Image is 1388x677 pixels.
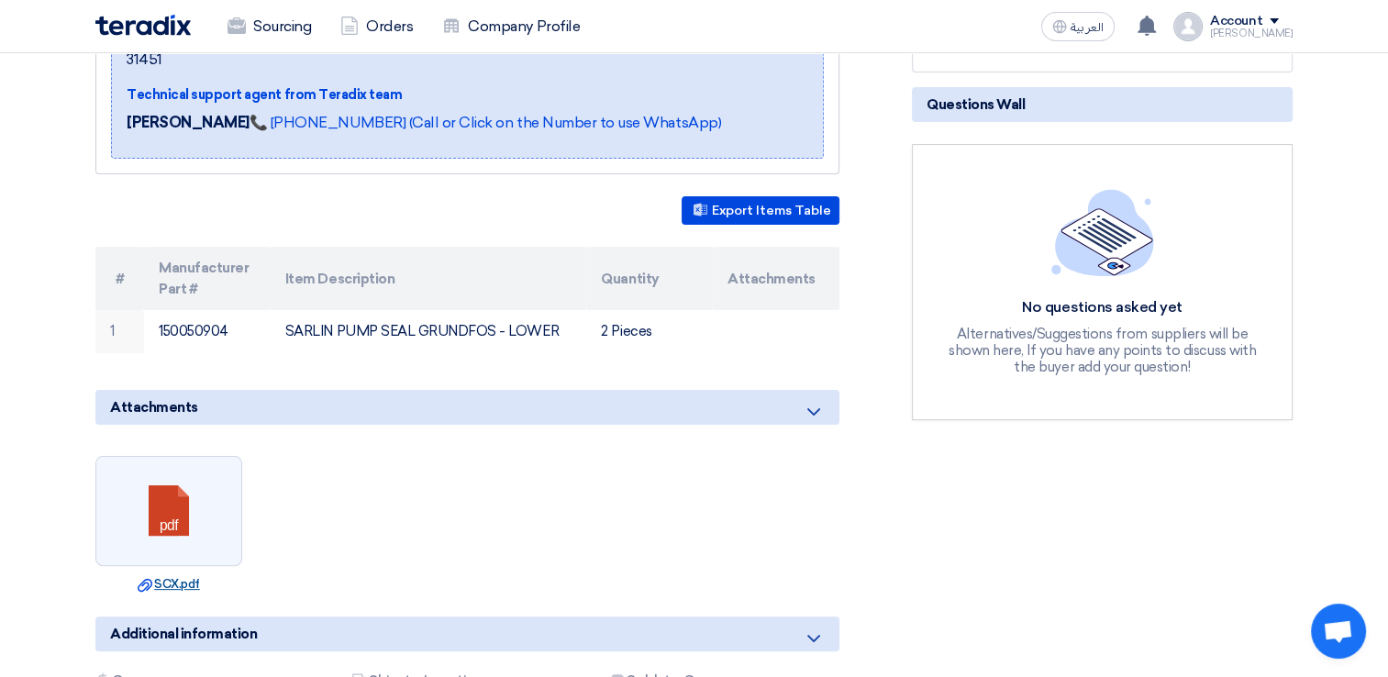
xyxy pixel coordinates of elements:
a: SCX.pdf [101,575,237,594]
th: Manufacturer Part # [144,247,271,310]
button: Export Items Table [682,196,839,225]
a: 📞 [PHONE_NUMBER] (Call or Click on the Number to use WhatsApp) [250,114,721,131]
th: Quantity [586,247,713,310]
a: Orders [326,6,428,47]
a: Sourcing [213,6,326,47]
span: العربية [1071,21,1104,34]
span: Questions Wall [927,94,1025,115]
td: 2 Pieces [586,310,713,353]
img: empty_state_list.svg [1051,189,1154,275]
button: العربية [1041,12,1115,41]
div: Technical support agent from Teradix team [127,85,808,105]
td: SARLIN PUMP SEAL GRUNDFOS - LOWER [271,310,587,353]
th: Item Description [271,247,587,310]
div: Alternatives/Suggestions from suppliers will be shown here, If you have any points to discuss wit... [947,326,1259,375]
td: 150050904 [144,310,271,353]
div: Account [1210,14,1262,29]
span: Attachments [110,397,198,417]
img: profile_test.png [1173,12,1203,41]
a: Company Profile [428,6,594,47]
th: # [95,247,144,310]
a: Open chat [1311,604,1366,659]
span: Additional information [110,624,257,644]
strong: [PERSON_NAME] [127,114,250,131]
img: Teradix logo [95,15,191,36]
div: [PERSON_NAME] [1210,28,1293,39]
div: No questions asked yet [947,298,1259,317]
td: 1 [95,310,144,353]
th: Attachments [713,247,839,310]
